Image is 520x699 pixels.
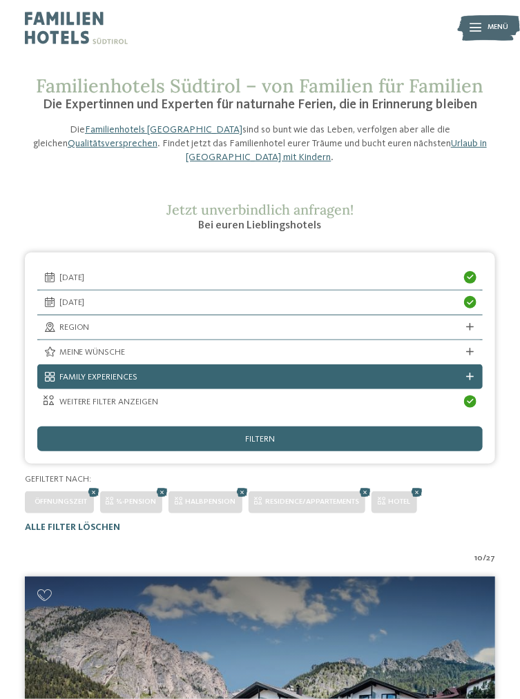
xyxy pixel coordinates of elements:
p: Die sind so bunt wie das Leben, verfolgen aber alle die gleichen . Findet jetzt das Familienhotel... [25,123,495,164]
a: Familienhotels [GEOGRAPHIC_DATA] [85,125,242,135]
span: Menü [488,23,508,33]
span: [DATE] [59,297,461,309]
span: 10 [474,552,483,564]
span: Meine Wünsche [59,346,461,359]
span: filtern [245,435,275,444]
span: [DATE] [59,272,461,284]
span: Alle Filter löschen [25,523,120,532]
span: 27 [486,552,495,564]
span: Weitere Filter anzeigen [59,396,461,408]
span: Die Expertinnen und Experten für naturnahe Ferien, die in Erinnerung bleiben [43,98,477,112]
a: Qualitätsversprechen [68,139,157,148]
span: / [483,552,486,564]
span: Familienhotels Südtirol – von Familien für Familien [37,74,484,97]
span: Family Experiences [59,371,461,384]
span: Residence/Appartements [265,498,359,506]
span: Region [59,322,461,334]
span: ¾-Pension [117,498,156,506]
span: Hotel [389,498,411,506]
img: Familienhotels Südtirol [458,12,520,43]
span: Bei euren Lieblingshotels [199,220,322,231]
span: Gefiltert nach: [25,475,91,484]
span: Jetzt unverbindlich anfragen! [166,201,354,218]
span: Öffnungszeit [35,498,88,506]
span: Halbpension [186,498,236,506]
